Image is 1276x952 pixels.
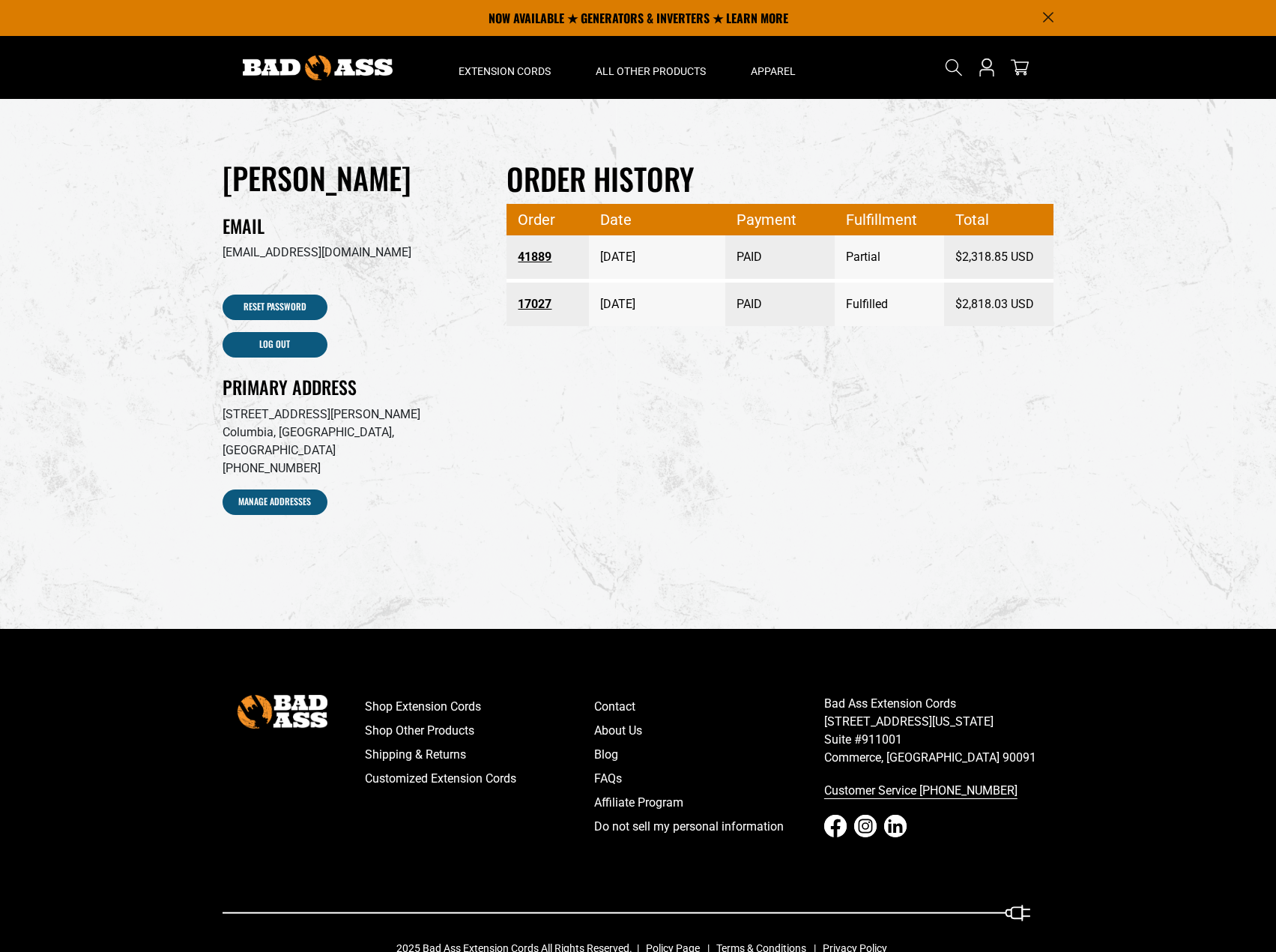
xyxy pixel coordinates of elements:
span: Fulfillment [846,205,933,235]
h2: Order history [507,159,1053,198]
p: Bad Ass Extension Cords [STREET_ADDRESS][US_STATE] Suite #911001 Commerce, [GEOGRAPHIC_DATA] 90091 [824,695,1054,767]
h2: Email [223,214,485,238]
a: Customized Extension Cords [365,767,595,791]
a: Order number 17027 [518,291,578,318]
summary: All Other Products [573,36,728,99]
span: All Other Products [596,64,706,78]
span: Date [600,205,715,235]
time: [DATE] [600,250,635,264]
h2: Primary Address [223,376,485,399]
p: Columbia, [GEOGRAPHIC_DATA], [GEOGRAPHIC_DATA] [223,424,485,460]
a: FAQs [594,767,824,791]
a: Manage Addresses [223,489,327,515]
a: Shipping & Returns [365,743,595,767]
a: Order number 41889 [518,244,578,271]
a: Customer Service [PHONE_NUMBER] [824,779,1054,803]
summary: Search [942,55,966,79]
a: Reset Password [223,295,327,320]
span: Fulfilled [846,283,933,325]
span: Partial [846,236,933,278]
span: PAID [737,236,823,278]
p: [PHONE_NUMBER] [223,460,485,477]
a: Shop Other Products [365,719,595,743]
span: Total [955,205,1042,235]
p: [EMAIL_ADDRESS][DOMAIN_NAME] [223,244,485,262]
span: Apparel [751,64,796,78]
a: Blog [594,743,824,767]
span: $2,318.85 USD [955,236,1042,278]
span: Extension Cords [459,64,551,78]
time: [DATE] [600,297,635,311]
summary: Extension Cords [436,36,573,99]
summary: Apparel [728,36,818,99]
span: PAID [737,283,823,325]
a: Contact [594,695,824,719]
a: Do not sell my personal information [594,815,824,839]
a: Affiliate Program [594,791,824,815]
img: Bad Ass Extension Cords [243,55,393,80]
a: Shop Extension Cords [365,695,595,719]
a: Log out [223,332,327,358]
h1: [PERSON_NAME] [223,159,485,196]
span: Payment [737,205,823,235]
a: About Us [594,719,824,743]
p: [STREET_ADDRESS][PERSON_NAME] [223,406,485,424]
span: Order [518,205,578,235]
span: $2,818.03 USD [955,283,1042,325]
img: Bad Ass Extension Cords [238,695,327,729]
